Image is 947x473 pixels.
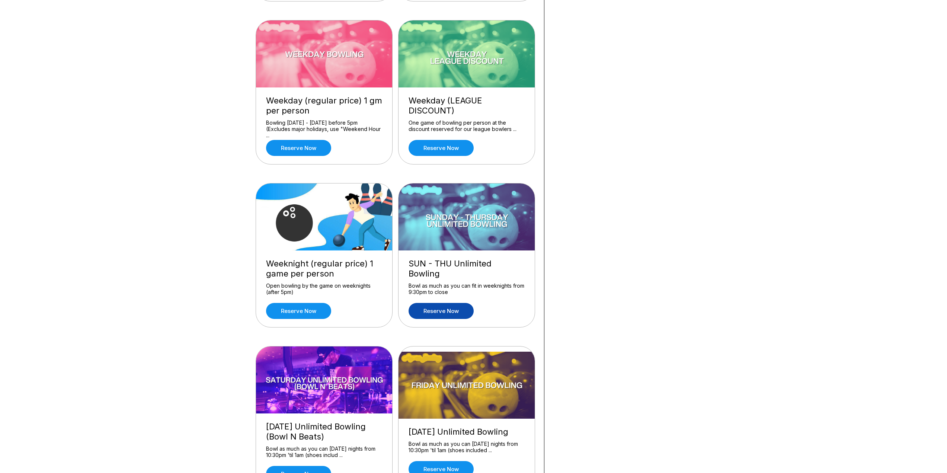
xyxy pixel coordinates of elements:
[266,303,331,319] a: Reserve now
[409,140,474,156] a: Reserve now
[409,282,525,295] div: Bowl as much as you can fit in weeknights from 9:30pm to close
[266,96,382,116] div: Weekday (regular price) 1 gm per person
[399,183,535,250] img: SUN - THU Unlimited Bowling
[409,427,525,437] div: [DATE] Unlimited Bowling
[266,422,382,442] div: [DATE] Unlimited Bowling (Bowl N Beats)
[409,303,474,319] a: Reserve now
[266,259,382,279] div: Weeknight (regular price) 1 game per person
[409,96,525,116] div: Weekday (LEAGUE DISCOUNT)
[266,445,382,458] div: Bowl as much as you can [DATE] nights from 10:30pm 'til 1am (shoes includ ...
[399,20,535,87] img: Weekday (LEAGUE DISCOUNT)
[256,183,393,250] img: Weeknight (regular price) 1 game per person
[256,20,393,87] img: Weekday (regular price) 1 gm per person
[409,119,525,132] div: One game of bowling per person at the discount reserved for our league bowlers ...
[266,119,382,132] div: Bowling [DATE] - [DATE] before 5pm (Excludes major holidays, use "Weekend Hour ...
[266,282,382,295] div: Open bowling by the game on weeknights (after 5pm)
[409,259,525,279] div: SUN - THU Unlimited Bowling
[409,441,525,454] div: Bowl as much as you can [DATE] nights from 10:30pm 'til 1am (shoes included ...
[256,346,393,413] img: Saturday Unlimited Bowling (Bowl N Beats)
[266,140,331,156] a: Reserve now
[399,352,535,419] img: Friday Unlimited Bowling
